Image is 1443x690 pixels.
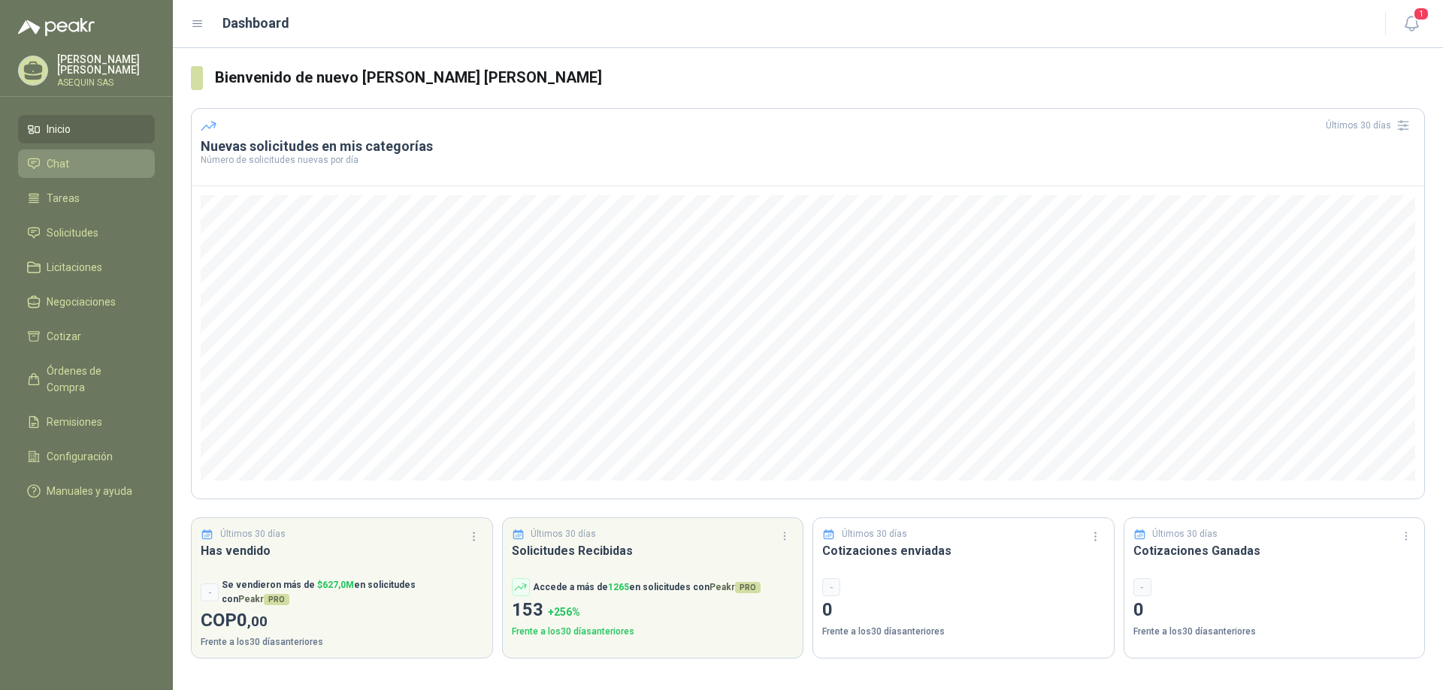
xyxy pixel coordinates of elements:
p: Frente a los 30 días anteriores [1133,625,1416,639]
p: Se vendieron más de en solicitudes con [222,578,483,607]
p: 153 [512,596,794,625]
span: Cotizar [47,328,81,345]
p: 0 [822,596,1105,625]
img: Logo peakr [18,18,95,36]
h3: Cotizaciones enviadas [822,541,1105,560]
a: Chat [18,149,155,178]
p: Últimos 30 días [1152,527,1218,541]
a: Inicio [18,115,155,143]
p: Accede a más de en solicitudes con [533,580,761,595]
p: [PERSON_NAME] [PERSON_NAME] [57,54,155,75]
a: Manuales y ayuda [18,477,155,505]
h1: Dashboard [222,13,289,34]
a: Órdenes de Compra [18,357,155,402]
h3: Solicitudes Recibidas [512,541,794,560]
span: Órdenes de Compra [47,363,141,396]
span: Licitaciones [47,259,102,276]
span: Chat [47,155,69,172]
span: Solicitudes [47,224,98,241]
p: Últimos 30 días [531,527,596,541]
a: Tareas [18,184,155,212]
span: Manuales y ayuda [47,483,132,499]
span: 1 [1413,7,1429,21]
span: Inicio [47,121,71,137]
p: Últimos 30 días [842,527,907,541]
h3: Has vendido [201,541,483,560]
a: Remisiones [18,408,155,436]
a: Negociaciones [18,288,155,316]
div: Últimos 30 días [1326,113,1415,137]
span: $ 627,0M [317,580,354,590]
span: 1265 [608,582,629,592]
span: ,00 [247,613,268,630]
h3: Nuevas solicitudes en mis categorías [201,137,1415,155]
span: Peakr [238,594,289,604]
span: Configuración [47,448,113,465]
h3: Cotizaciones Ganadas [1133,541,1416,560]
span: PRO [264,594,289,605]
p: Número de solicitudes nuevas por día [201,155,1415,164]
span: Negociaciones [47,294,116,310]
div: - [822,578,840,596]
span: Remisiones [47,414,102,430]
p: COP [201,607,483,635]
span: 0 [237,610,268,631]
p: Frente a los 30 días anteriores [512,625,794,639]
span: PRO [735,582,761,593]
button: 1 [1398,11,1425,38]
p: Frente a los 30 días anteriores [201,635,483,649]
a: Configuración [18,442,155,471]
h3: Bienvenido de nuevo [PERSON_NAME] [PERSON_NAME] [215,66,1425,89]
a: Licitaciones [18,253,155,282]
a: Cotizar [18,322,155,351]
div: - [201,583,219,601]
div: - [1133,578,1151,596]
span: Peakr [709,582,761,592]
span: Tareas [47,190,80,206]
a: Solicitudes [18,218,155,247]
p: ASEQUIN SAS [57,78,155,87]
span: + 256 % [548,606,580,618]
p: 0 [1133,596,1416,625]
p: Últimos 30 días [220,527,286,541]
p: Frente a los 30 días anteriores [822,625,1105,639]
